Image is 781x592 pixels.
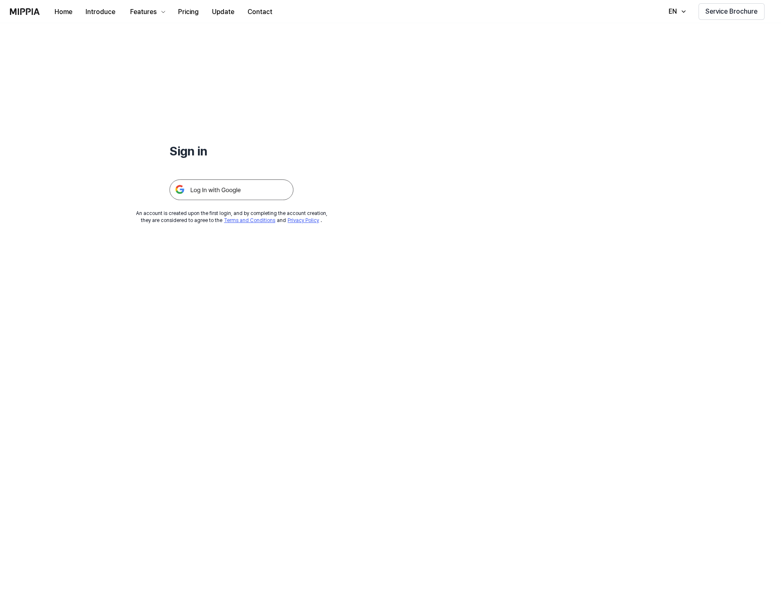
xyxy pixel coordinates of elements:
a: Update [205,0,241,23]
a: Privacy Policy [288,217,319,223]
button: Introduce [79,4,122,20]
img: logo [10,8,40,15]
a: Terms and Conditions [224,217,275,223]
button: Pricing [171,4,205,20]
button: Contact [241,4,279,20]
button: Update [205,4,241,20]
button: Service Brochure [698,3,764,20]
h1: Sign in [169,142,293,160]
div: EN [667,7,679,17]
button: Home [48,4,79,20]
button: Features [122,4,171,20]
img: 구글 로그인 버튼 [169,179,293,200]
div: An account is created upon the first login, and by completing the account creation, they are cons... [136,210,327,224]
div: Features [129,7,158,17]
button: EN [660,3,692,20]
